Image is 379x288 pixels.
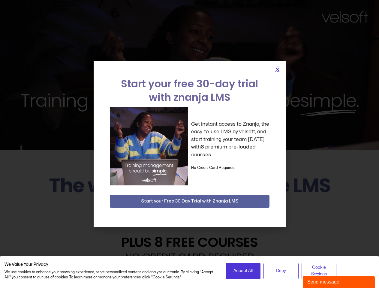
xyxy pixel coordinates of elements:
[275,67,280,71] a: Close
[110,195,269,208] button: Start your Free 30 Day Trial with Znanja LMS
[263,263,299,279] button: Deny all cookies
[191,166,235,169] strong: No Credit Card Required
[226,263,261,279] button: Accept all cookies
[141,198,238,205] span: Start your Free 30 Day Trial with Znanja LMS
[191,144,256,157] strong: 8 premium pre-loaded courses
[110,107,188,185] img: a woman sitting at her laptop dancing
[5,270,217,280] p: We use cookies to enhance your browsing experience, serve personalized content, and analyze our t...
[233,268,253,274] span: Accept All
[191,120,269,159] p: Get instant access to Znanja, the easy-to-use LMS by velsoft, and start training your team [DATE]...
[303,275,376,288] iframe: chat widget
[276,268,286,274] span: Deny
[305,264,333,278] span: Cookie Settings
[110,77,269,104] h2: Start your free 30-day trial with znanja LMS
[5,262,217,267] h2: We Value Your Privacy
[302,263,337,279] button: Adjust cookie preferences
